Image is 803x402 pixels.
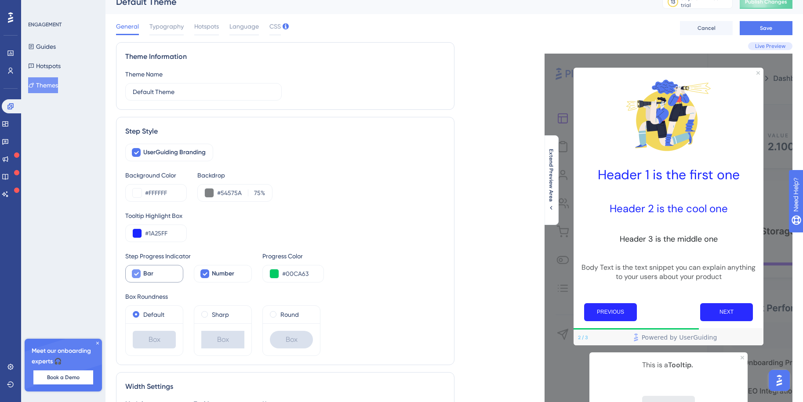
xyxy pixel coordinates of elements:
[32,346,95,367] span: Meet our onboarding experts 🎧
[756,71,760,75] div: Close Preview
[125,381,445,392] div: Width Settings
[700,303,753,321] button: Next
[581,234,756,244] h3: Header 3 is the middle one
[760,25,772,32] span: Save
[133,331,176,348] div: Box
[149,21,184,32] span: Typography
[125,126,445,137] div: Step Style
[201,331,244,348] div: Box
[280,309,299,320] label: Round
[143,147,206,158] span: UserGuiding Branding
[248,188,265,198] label: %
[270,331,313,348] div: Box
[544,149,558,211] button: Extend Preview Area
[33,370,93,384] button: Book a Demo
[578,334,588,341] div: Step 2 of 3
[741,356,744,359] div: Close Preview
[194,21,219,32] span: Hotspots
[125,210,445,221] div: Tooltip Highlight Box
[698,25,716,32] span: Cancel
[143,268,153,279] span: Bar
[581,263,756,281] p: Body Text is the text snippet you can explain anything to your users about your product
[548,149,555,202] span: Extend Preview Area
[212,309,229,320] label: Sharp
[125,51,445,62] div: Theme Information
[262,251,324,261] div: Progress Color
[755,43,785,50] span: Live Preview
[116,21,139,32] span: General
[251,188,261,198] input: %
[143,309,164,320] label: Default
[584,303,637,321] button: Previous
[28,21,62,28] div: ENGAGEMENT
[125,170,187,181] div: Background Color
[680,21,733,35] button: Cancel
[133,87,274,97] input: Theme Name
[668,360,693,369] b: Tooltip.
[125,251,252,261] div: Step Progress Indicator
[574,330,763,345] div: Footer
[125,69,163,80] div: Theme Name
[581,166,756,183] h1: Header 1 is the first one
[596,359,741,371] p: This is a
[47,374,80,381] span: Book a Demo
[28,77,58,93] button: Themes
[125,291,445,302] div: Box Roundness
[740,21,792,35] button: Save
[269,21,281,32] span: CSS
[212,268,234,279] span: Number
[229,21,259,32] span: Language
[581,202,756,215] h2: Header 2 is the cool one
[642,332,717,343] span: Powered by UserGuiding
[28,39,56,54] button: Guides
[197,170,273,181] div: Backdrop
[28,58,61,74] button: Hotspots
[766,367,792,394] iframe: UserGuiding AI Assistant Launcher
[21,2,55,13] span: Need Help?
[625,71,712,159] img: Modal Media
